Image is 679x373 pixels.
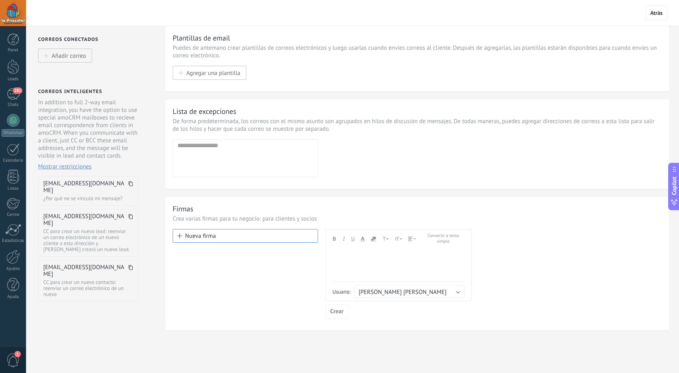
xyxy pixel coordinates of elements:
button: Subrayado [351,233,355,244]
span: Tamaño de fuente [395,236,402,241]
span: Agregar una plantilla [186,69,240,76]
p: Puedes de antemano crear plantillas de correos electrónicos y luego usarlas cuando envíes correos... [173,44,662,59]
p: Crea varias firmas para tu negocio: para clientes y socios [173,215,662,223]
span: [EMAIL_ADDRESS][DOMAIN_NAME] [43,213,126,227]
dd: ¿Por qué no se vinculó mi mensaje? [43,195,133,201]
div: Correo [2,212,25,217]
p: De forma predeterminada, los correos con el mismo asunto son agrupados en hilos de discusión de m... [173,118,662,133]
span: [EMAIL_ADDRESS][DOMAIN_NAME] [43,180,126,194]
span: [PERSON_NAME] [PERSON_NAME] [359,288,446,296]
div: Plantillas de email [173,33,230,43]
span: Color de fuente [361,236,365,241]
button: Convertir a texto simple [422,233,465,244]
span: Atrás [650,9,663,16]
div: Listas [2,186,25,191]
span: [EMAIL_ADDRESS][DOMAIN_NAME] [43,264,126,278]
span: Copiar [128,264,133,278]
span: Copiar [128,180,133,194]
div: Chats [2,102,25,107]
button: Nueva firma [173,229,318,243]
dd: CC para crear un nuevo lead: reenviar un correo electrónico de un nuevo cliente a esta dirección ... [43,228,133,252]
div: Lista de excepciones [173,107,236,116]
div: In addition to full 2-way email integration, you have the option to use special amoCRM mailboxes ... [38,99,138,170]
div: Calendario [2,158,25,163]
div: Ajustes [2,266,25,272]
span: Copilot [670,177,678,195]
button: Negrita [332,233,336,244]
span: Alineación [408,237,416,241]
div: Estadísticas [2,238,25,243]
div: Correos inteligentes [38,89,102,95]
div: Correos conectados [38,36,145,43]
dd: CC para crear un nuevo contacto: reenviar un correo electrónico de un nuevo [43,279,133,297]
span: Crear [330,309,344,314]
div: WhatsApp [2,129,24,137]
div: Ayuda [2,294,25,300]
span: Copiar [128,213,133,227]
div: Firmas [173,204,193,213]
button: Crear [326,304,348,319]
span: Letra [382,236,389,241]
div: Panel [2,48,25,53]
div: Leads [2,77,25,82]
span: Usuario: [332,288,351,295]
span: Añadir correo [52,52,86,59]
span: Color de relleno [371,237,376,241]
button: Cursiva [342,233,345,244]
span: 281 [13,87,22,94]
span: Mostrar restricciones [38,163,92,170]
button: Añadir correo [38,49,92,63]
span: 1 [14,351,21,357]
button: [PERSON_NAME] [PERSON_NAME] [355,286,465,298]
button: Agregar una plantilla [173,66,246,80]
